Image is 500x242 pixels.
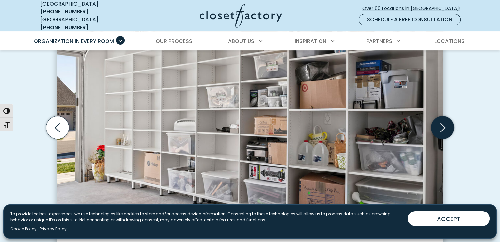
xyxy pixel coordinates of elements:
a: [PHONE_NUMBER] [40,8,88,15]
button: Previous slide [43,113,72,142]
img: Closet Factory Logo [200,4,282,28]
span: Inspiration [295,37,326,45]
a: Cookie Policy [10,226,36,232]
nav: Primary Menu [29,32,471,50]
button: Next slide [428,113,457,142]
button: ACCEPT [408,211,490,226]
span: Over 60 Locations in [GEOGRAPHIC_DATA]! [362,5,465,12]
div: [GEOGRAPHIC_DATA] [40,16,136,31]
span: Locations [434,37,464,45]
span: Partners [366,37,392,45]
a: Privacy Policy [40,226,67,232]
span: Organization in Every Room [34,37,114,45]
img: Garage wall with full-height white cabinetry, open cubbies [57,18,443,219]
span: About Us [228,37,254,45]
a: [PHONE_NUMBER] [40,24,88,31]
a: Over 60 Locations in [GEOGRAPHIC_DATA]! [362,3,466,14]
span: Our Process [156,37,192,45]
a: Schedule a Free Consultation [359,14,461,25]
p: To provide the best experiences, we use technologies like cookies to store and/or access device i... [10,211,402,223]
